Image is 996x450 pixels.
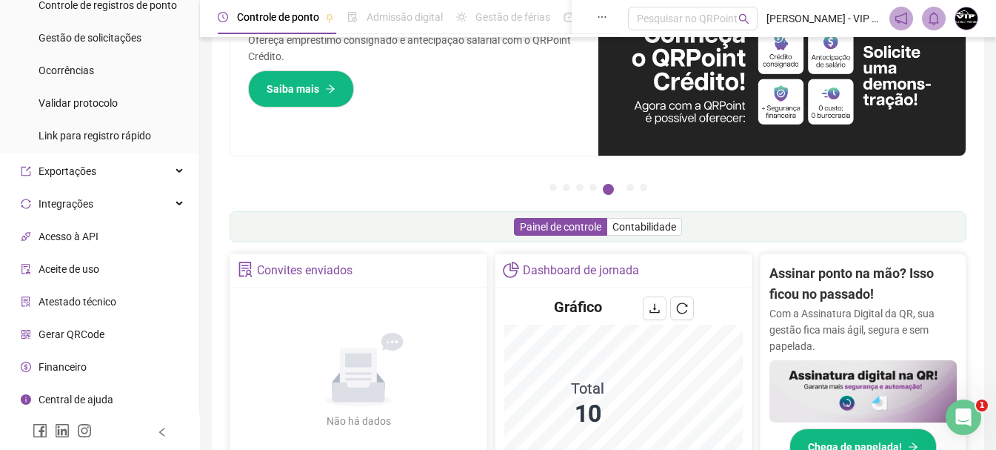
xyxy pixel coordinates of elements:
span: reload [676,302,688,314]
span: facebook [33,423,47,438]
span: notification [895,12,908,25]
span: Admissão digital [367,11,443,23]
span: Validar protocolo [39,97,118,109]
span: Gestão de solicitações [39,32,141,44]
button: 1 [549,184,557,191]
span: instagram [77,423,92,438]
span: arrow-right [325,84,335,94]
span: Saiba mais [267,81,319,97]
span: pushpin [325,13,334,22]
span: 1 [976,400,988,411]
span: Gerar QRCode [39,328,104,340]
span: search [738,13,749,24]
span: Ocorrências [39,64,94,76]
span: solution [21,297,31,307]
h4: Gráfico [554,297,602,317]
span: export [21,166,31,176]
div: Dashboard de jornada [523,258,639,283]
button: Saiba mais [248,70,354,107]
span: info-circle [21,394,31,405]
button: 3 [576,184,584,191]
span: dollar [21,362,31,372]
img: 78646 [955,7,977,30]
span: ellipsis [597,12,607,22]
button: 7 [640,184,647,191]
span: Controle de ponto [237,11,319,23]
span: left [157,427,167,437]
span: qrcode [21,329,31,340]
span: sun [456,12,467,22]
p: Com a Assinatura Digital da QR, sua gestão fica mais ágil, segura e sem papelada. [769,305,957,354]
span: solution [238,262,253,277]
span: dashboard [564,12,574,22]
span: Contabilidade [612,221,676,233]
p: Ofereça empréstimo consignado e antecipação salarial com o QRPoint Crédito. [248,32,581,64]
span: download [649,302,661,314]
span: Exportações [39,165,96,177]
button: 2 [563,184,570,191]
span: sync [21,199,31,209]
iframe: Intercom live chat [946,400,981,435]
div: Convites enviados [257,258,352,283]
span: [PERSON_NAME] - VIP FUNILARIA E PINTURAS [766,10,880,27]
span: Aceite de uso [39,263,99,275]
span: api [21,231,31,242]
span: Link para registro rápido [39,130,151,142]
span: file-done [347,12,358,22]
span: Acesso à API [39,231,98,242]
span: Gestão de férias [475,11,550,23]
span: Painel de controle [520,221,601,233]
span: Integrações [39,198,93,210]
span: clock-circle [218,12,228,22]
button: 5 [603,184,614,195]
span: audit [21,264,31,274]
button: 6 [626,184,634,191]
span: Atestado técnico [39,296,116,308]
span: Central de ajuda [39,394,113,406]
h2: Assinar ponto na mão? Isso ficou no passado! [769,263,957,305]
button: 4 [589,184,597,191]
span: bell [927,12,940,25]
span: Financeiro [39,361,87,373]
span: pie-chart [503,262,518,277]
img: banner%2F02c71560-61a6-44d4-94b9-c8ab97240462.png [769,360,957,423]
div: Não há dados [290,413,427,429]
span: linkedin [55,423,70,438]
